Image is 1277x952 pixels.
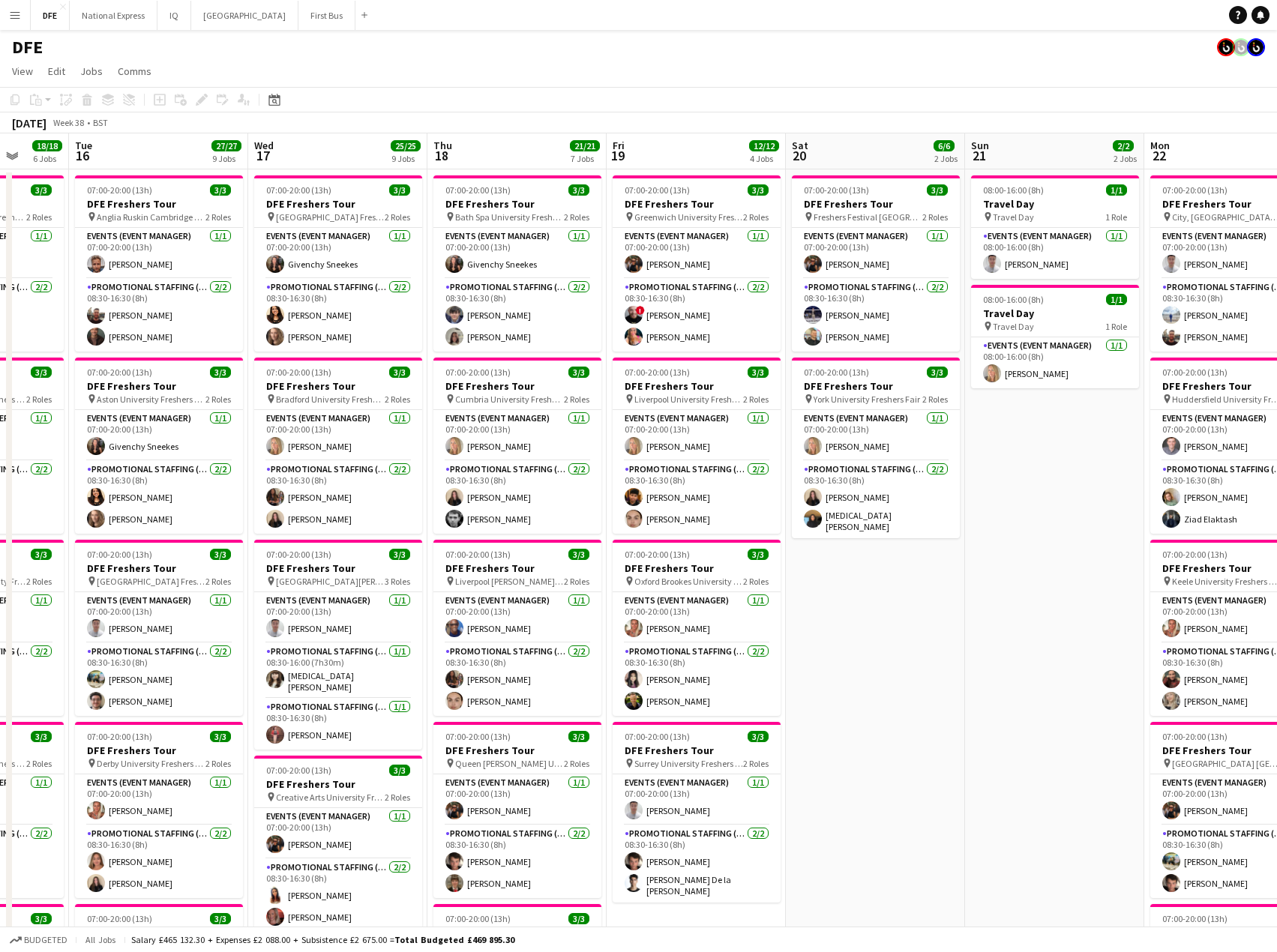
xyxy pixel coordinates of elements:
div: 6 Jobs [33,153,61,164]
span: 07:00-20:00 (13h) [1162,731,1228,742]
div: 4 Jobs [750,153,778,164]
app-card-role: Events (Event Manager)1/107:00-20:00 (13h)[PERSON_NAME] [75,592,243,643]
span: Anglia Ruskin Cambridge Freshers Fair [97,211,205,223]
span: [GEOGRAPHIC_DATA][PERSON_NAME][DEMOGRAPHIC_DATA] Freshers Fair [276,576,385,587]
span: 3/3 [748,367,769,378]
app-card-role: Events (Event Manager)1/107:00-20:00 (13h)Givenchy Sneekes [433,228,601,279]
span: 2 Roles [385,792,410,803]
span: Wed [254,139,274,152]
app-card-role: Events (Event Manager)1/107:00-20:00 (13h)[PERSON_NAME] [433,410,601,461]
span: [GEOGRAPHIC_DATA] Freshers Fair [97,576,205,587]
span: 2/2 [1113,140,1134,151]
span: 3/3 [210,367,231,378]
span: 2 Roles [564,211,589,223]
span: 2 Roles [743,576,769,587]
span: 2 Roles [564,576,589,587]
span: Tue [75,139,92,152]
app-card-role: Promotional Staffing (Brand Ambassadors)2/208:30-16:30 (8h)[PERSON_NAME][PERSON_NAME] [254,859,422,932]
app-card-role: Events (Event Manager)1/107:00-20:00 (13h)[PERSON_NAME] [613,228,781,279]
span: 1 Role [1105,321,1127,332]
span: All jobs [82,934,118,945]
span: ! [636,306,645,315]
div: [DATE] [12,115,46,130]
app-job-card: 07:00-20:00 (13h)3/3DFE Freshers Tour Cumbria University Freshers Fair2 RolesEvents (Event Manage... [433,358,601,534]
span: 2 Roles [564,758,589,769]
span: 22 [1148,147,1170,164]
span: Oxford Brookes University Freshers Fair [634,576,743,587]
span: [GEOGRAPHIC_DATA] Freshers Fair [276,211,385,223]
div: 07:00-20:00 (13h)3/3DFE Freshers Tour Surrey University Freshers Fair2 RolesEvents (Event Manager... [613,722,781,903]
div: 07:00-20:00 (13h)3/3DFE Freshers Tour Queen [PERSON_NAME] University Freshers Fair2 RolesEvents (... [433,722,601,898]
span: 3/3 [927,184,948,196]
h3: Travel Day [971,197,1139,211]
span: 2 Roles [743,394,769,405]
span: 07:00-20:00 (13h) [1162,184,1228,196]
app-card-role: Events (Event Manager)1/108:00-16:00 (8h)[PERSON_NAME] [971,337,1139,388]
span: 08:00-16:00 (8h) [983,184,1044,196]
app-card-role: Events (Event Manager)1/107:00-20:00 (13h)[PERSON_NAME] [433,774,601,825]
span: 2 Roles [26,211,52,223]
app-card-role: Events (Event Manager)1/107:00-20:00 (13h)[PERSON_NAME] [792,410,960,461]
app-user-avatar: Tim Bodenham [1217,38,1235,56]
app-job-card: 07:00-20:00 (13h)3/3DFE Freshers Tour Oxford Brookes University Freshers Fair2 RolesEvents (Event... [613,540,781,716]
span: 2 Roles [564,394,589,405]
span: 07:00-20:00 (13h) [87,731,152,742]
span: 16 [73,147,92,164]
app-card-role: Events (Event Manager)1/107:00-20:00 (13h)Givenchy Sneekes [254,228,422,279]
span: 07:00-20:00 (13h) [445,731,511,742]
span: Budgeted [24,935,67,945]
app-card-role: Promotional Staffing (Brand Ambassadors)2/208:30-16:30 (8h)[PERSON_NAME][PERSON_NAME] [254,279,422,352]
app-card-role: Events (Event Manager)1/107:00-20:00 (13h)[PERSON_NAME] [433,592,601,643]
span: View [12,64,33,78]
span: 18 [431,147,452,164]
span: 07:00-20:00 (13h) [266,184,331,196]
div: 07:00-20:00 (13h)3/3DFE Freshers Tour Freshers Festival [GEOGRAPHIC_DATA]2 RolesEvents (Event Man... [792,175,960,352]
app-job-card: 08:00-16:00 (8h)1/1Travel Day Travel Day1 RoleEvents (Event Manager)1/108:00-16:00 (8h)[PERSON_NAME] [971,175,1139,279]
span: Sat [792,139,808,152]
span: York University Freshers Fair [814,394,920,405]
app-card-role: Promotional Staffing (Brand Ambassadors)2/208:30-16:30 (8h)[PERSON_NAME][PERSON_NAME] De la [PERS... [613,825,781,903]
span: 2 Roles [743,758,769,769]
h3: DFE Freshers Tour [613,744,781,757]
span: 3/3 [210,184,231,196]
span: 3/3 [748,731,769,742]
span: 1/1 [1106,184,1127,196]
h1: DFE [12,36,43,58]
app-card-role: Promotional Staffing (Brand Ambassadors)2/208:30-16:30 (8h)[PERSON_NAME][PERSON_NAME] [433,825,601,898]
h3: DFE Freshers Tour [75,379,243,393]
span: 07:00-20:00 (13h) [87,549,152,560]
app-card-role: Promotional Staffing (Brand Ambassadors)2/208:30-16:30 (8h)[PERSON_NAME][PERSON_NAME] [433,643,601,716]
div: 07:00-20:00 (13h)3/3DFE Freshers Tour Liverpool [PERSON_NAME] University Freshers Fair2 RolesEven... [433,540,601,716]
button: National Express [70,1,157,30]
app-job-card: 07:00-20:00 (13h)3/3DFE Freshers Tour Derby University Freshers Fair2 RolesEvents (Event Manager)... [75,722,243,898]
div: 9 Jobs [212,153,241,164]
span: 2 Roles [743,211,769,223]
span: 2 Roles [205,394,231,405]
h3: DFE Freshers Tour [433,379,601,393]
span: 2 Roles [922,394,948,405]
span: Aston University Freshers Fair [97,394,205,405]
span: Creative Arts University Freshers Fair [276,792,385,803]
span: 07:00-20:00 (13h) [266,765,331,776]
span: Edit [48,64,65,78]
h3: DFE Freshers Tour [433,197,601,211]
span: 3/3 [927,367,948,378]
span: 27/27 [211,140,241,151]
app-card-role: Promotional Staffing (Brand Ambassadors)2/208:30-16:30 (8h)[PERSON_NAME][PERSON_NAME] [75,279,243,352]
span: 3/3 [568,731,589,742]
span: 3/3 [748,549,769,560]
app-card-role: Events (Event Manager)1/108:00-16:00 (8h)[PERSON_NAME] [971,228,1139,279]
span: 07:00-20:00 (13h) [445,549,511,560]
app-job-card: 07:00-20:00 (13h)3/3DFE Freshers Tour [GEOGRAPHIC_DATA] Freshers Fair2 RolesEvents (Event Manager... [75,540,243,716]
span: 2 Roles [205,576,231,587]
span: Liverpool [PERSON_NAME] University Freshers Fair [455,576,564,587]
app-card-role: Events (Event Manager)1/107:00-20:00 (13h)[PERSON_NAME] [75,774,243,825]
span: Travel Day [993,321,1034,332]
div: 07:00-20:00 (13h)3/3DFE Freshers Tour Bath Spa University Freshers Fair2 RolesEvents (Event Manag... [433,175,601,352]
span: 25/25 [391,140,421,151]
span: 20 [790,147,808,164]
span: 18/18 [32,140,62,151]
span: 07:00-20:00 (13h) [1162,549,1228,560]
